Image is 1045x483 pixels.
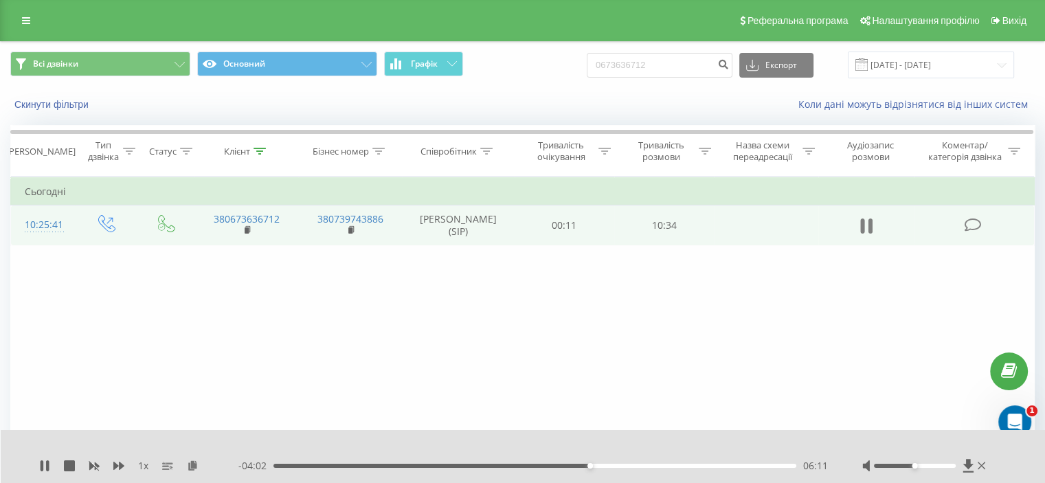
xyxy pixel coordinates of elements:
td: 00:11 [515,205,614,245]
div: Статус [149,146,177,157]
span: Налаштування профілю [872,15,979,26]
button: Експорт [739,53,813,78]
iframe: Intercom live chat [998,405,1031,438]
button: Графік [384,52,463,76]
td: [PERSON_NAME] (SIP) [403,205,515,245]
span: Всі дзвінки [33,58,78,69]
button: Скинути фільтри [10,98,95,111]
div: Коментар/категорія дзвінка [924,139,1004,163]
span: 1 x [138,459,148,473]
div: Accessibility label [912,463,917,469]
div: Бізнес номер [313,146,369,157]
span: - 04:02 [238,459,273,473]
div: Accessibility label [587,463,593,469]
div: Співробітник [420,146,477,157]
div: Тип дзвінка [87,139,119,163]
a: 380739743886 [317,212,383,225]
span: 1 [1026,405,1037,416]
button: Основний [197,52,377,76]
input: Пошук за номером [587,53,732,78]
td: Сьогодні [11,178,1035,205]
div: Аудіозапис розмови [831,139,911,163]
div: [PERSON_NAME] [6,146,76,157]
td: 10:34 [614,205,714,245]
span: Реферальна програма [748,15,849,26]
div: Клієнт [224,146,250,157]
div: 10:25:41 [25,212,61,238]
span: Графік [411,59,438,69]
span: 06:11 [803,459,828,473]
div: Назва схеми переадресації [727,139,799,163]
a: 380673636712 [214,212,280,225]
span: Вихід [1002,15,1026,26]
button: Всі дзвінки [10,52,190,76]
a: Коли дані можуть відрізнятися вiд інших систем [798,98,1035,111]
div: Тривалість розмови [627,139,695,163]
div: Тривалість очікування [527,139,596,163]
